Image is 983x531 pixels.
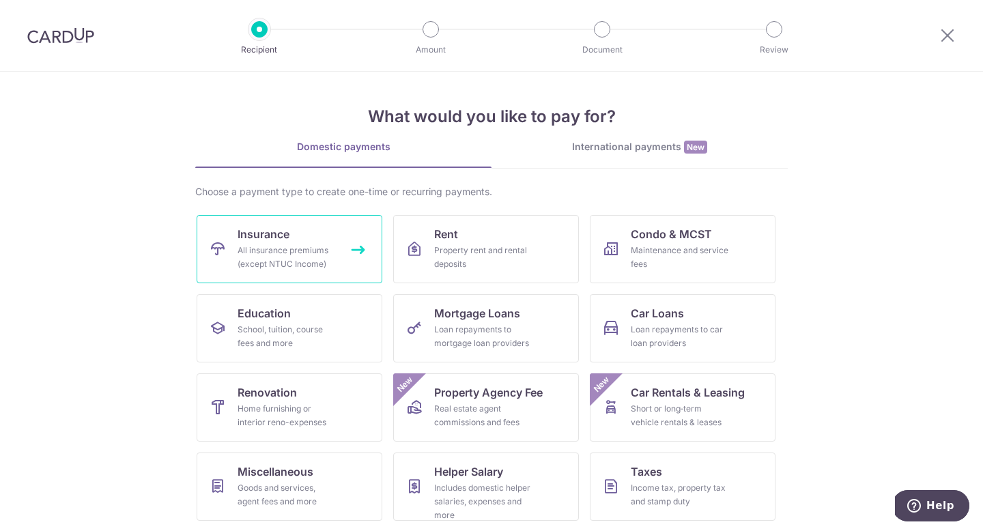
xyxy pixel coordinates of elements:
[590,294,775,362] a: Car LoansLoan repayments to car loan providers
[238,463,313,480] span: Miscellaneous
[27,27,94,44] img: CardUp
[434,305,520,321] span: Mortgage Loans
[434,481,532,522] div: Includes domestic helper salaries, expenses and more
[631,323,729,350] div: Loan repayments to car loan providers
[434,244,532,271] div: Property rent and rental deposits
[238,402,336,429] div: Home furnishing or interior reno-expenses
[31,10,59,22] span: Help
[631,305,684,321] span: Car Loans
[238,481,336,508] div: Goods and services, agent fees and more
[238,244,336,271] div: All insurance premiums (except NTUC Income)
[590,373,775,442] a: Car Rentals & LeasingShort or long‑term vehicle rentals & leasesNew
[380,43,481,57] p: Amount
[197,215,382,283] a: InsuranceAll insurance premiums (except NTUC Income)
[434,226,458,242] span: Rent
[631,463,662,480] span: Taxes
[895,490,969,524] iframe: Opens a widget where you can find more information
[491,140,788,154] div: International payments
[434,323,532,350] div: Loan repayments to mortgage loan providers
[393,373,579,442] a: Property Agency FeeReal estate agent commissions and feesNew
[197,373,382,442] a: RenovationHome furnishing or interior reno-expenses
[631,481,729,508] div: Income tax, property tax and stamp duty
[209,43,310,57] p: Recipient
[238,305,291,321] span: Education
[238,226,289,242] span: Insurance
[552,43,653,57] p: Document
[394,373,416,396] span: New
[197,294,382,362] a: EducationSchool, tuition, course fees and more
[434,384,543,401] span: Property Agency Fee
[631,244,729,271] div: Maintenance and service fees
[631,402,729,429] div: Short or long‑term vehicle rentals & leases
[434,402,532,429] div: Real estate agent commissions and fees
[590,453,775,521] a: TaxesIncome tax, property tax and stamp duty
[393,215,579,283] a: RentProperty rent and rental deposits
[195,104,788,129] h4: What would you like to pay for?
[590,215,775,283] a: Condo & MCSTMaintenance and service fees
[684,141,707,154] span: New
[393,294,579,362] a: Mortgage LoansLoan repayments to mortgage loan providers
[195,140,491,154] div: Domestic payments
[434,463,503,480] span: Helper Salary
[724,43,825,57] p: Review
[631,226,712,242] span: Condo & MCST
[238,323,336,350] div: School, tuition, course fees and more
[195,185,788,199] div: Choose a payment type to create one-time or recurring payments.
[631,384,745,401] span: Car Rentals & Leasing
[393,453,579,521] a: Helper SalaryIncludes domestic helper salaries, expenses and more
[197,453,382,521] a: MiscellaneousGoods and services, agent fees and more
[238,384,297,401] span: Renovation
[590,373,613,396] span: New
